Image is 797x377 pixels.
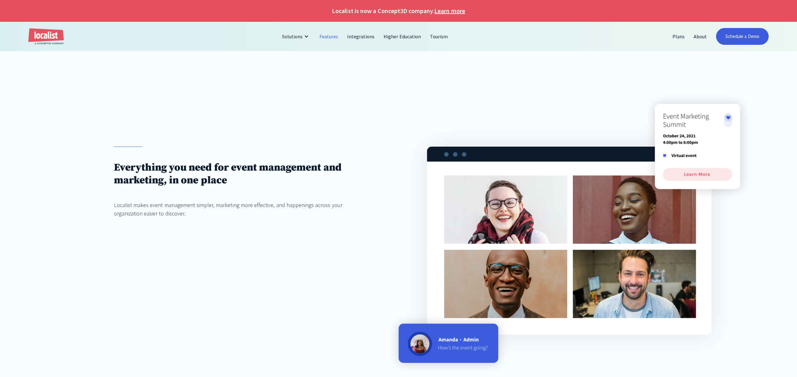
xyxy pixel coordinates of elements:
a: Features [315,29,343,44]
div: Solutions [282,33,303,40]
div: Localist makes event management simpler, marketing more effective, and happenings across your org... [114,201,370,218]
div: Solutions [277,29,315,44]
a: Tourism [426,29,452,44]
a: home [28,28,64,45]
a: Plans [668,29,689,44]
a: About [689,29,711,44]
a: Integrations [343,29,379,44]
h1: Everything you need for event management and marketing, in one place [114,161,370,187]
a: Schedule a Demo [716,28,769,45]
a: Higher Education [379,29,426,44]
a: Learn more [434,6,465,16]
